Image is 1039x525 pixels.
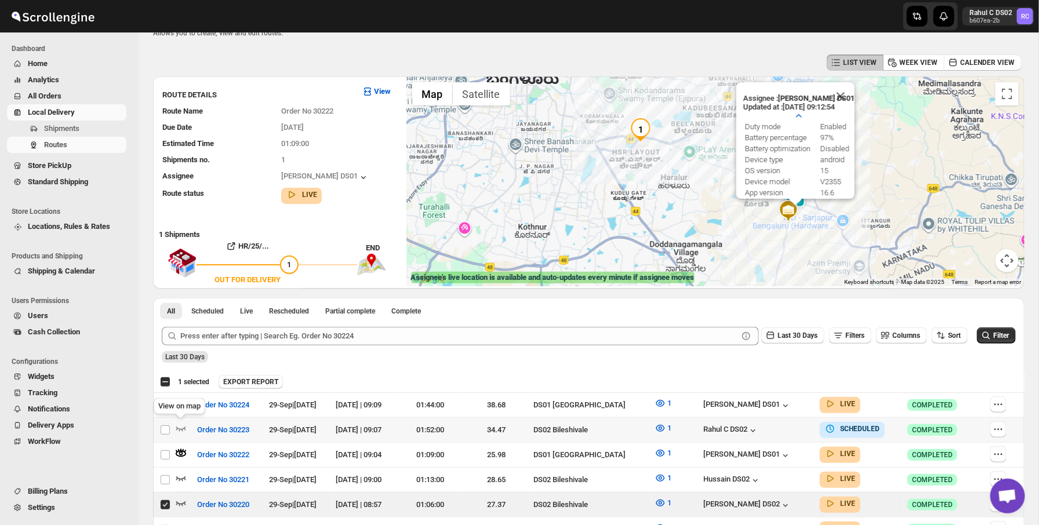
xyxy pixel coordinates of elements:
b: LIVE [841,450,856,458]
button: Show street map [412,82,453,105]
span: Route status [162,189,204,198]
button: 1 [648,444,678,462]
a: Report a map error [975,279,1021,285]
span: 1 [281,155,285,164]
div: 28.65 [467,474,526,486]
button: Columns [876,327,927,344]
button: [PERSON_NAME] DS01 [703,400,791,411]
span: Filter [993,331,1009,340]
button: 1 [648,494,678,512]
span: COMPLETED [912,400,953,410]
span: Scheduled [191,307,224,316]
span: Widgets [28,372,55,381]
div: DS02 Bileshivale [533,424,648,436]
b: LIVE [302,191,317,199]
h3: ROUTE DETAILS [162,89,353,101]
span: Billing Plans [28,487,68,495]
button: Order No 30223 [190,421,256,439]
span: COMPLETED [912,475,953,484]
div: [DATE] | 08:57 [336,499,393,511]
button: LIVE [824,498,856,509]
span: Standard Shipping [28,177,88,186]
button: Home [7,56,126,72]
span: 97% [820,133,834,142]
p: Rahul C DS02 [969,8,1012,17]
div: Rahul C DS02 [703,425,759,436]
span: Columns [892,331,920,340]
div: 01:44:00 [400,399,460,411]
span: 1 [667,498,671,507]
span: Order No 30222 [197,449,249,461]
span: Home [28,59,48,68]
p: b607ea-2b [969,17,1012,24]
span: Store Locations [12,207,131,216]
b: LIVE [841,500,856,508]
span: 29-Sep | [DATE] [269,500,317,509]
button: LIST VIEW [827,54,884,71]
button: Delivery Apps [7,417,126,433]
div: END [366,242,401,254]
span: Shipments no. [162,155,210,164]
span: 1 [287,260,291,269]
span: 1 [667,473,671,482]
button: Order No 30220 [190,495,256,514]
button: Order No 30224 [190,396,256,414]
span: Sort [948,331,961,340]
a: Open this area in Google Maps (opens a new window) [409,271,448,286]
span: android [820,155,845,164]
span: Estimated Time [162,139,214,148]
span: COMPLETED [912,450,953,460]
button: [PERSON_NAME] DS02 [703,500,791,511]
span: Live [240,307,253,316]
span: Enabled [820,122,847,131]
button: Filter [977,327,1016,344]
span: LIST VIEW [843,58,877,67]
span: Locations, Rules & Rates [28,222,110,231]
div: [DATE] | 09:00 [336,474,393,486]
div: 34.47 [467,424,526,436]
span: Order No 30224 [197,399,249,411]
button: SCHEDULED [824,423,880,435]
button: Keyboard shortcuts [844,278,894,286]
span: Rescheduled [269,307,309,316]
button: Shipping & Calendar [7,263,126,279]
span: Store PickUp [28,161,71,170]
label: Assignee's live location is available and auto-updates every minute if assignee moves [411,272,695,283]
div: DS02 Bileshivale [533,499,648,511]
img: ScrollEngine [9,2,96,31]
span: Products and Shipping [12,251,131,261]
div: 01:06:00 [400,499,460,511]
button: View [355,82,398,101]
input: Press enter after typing | Search Eg. Order No 30224 [180,327,738,345]
img: shop.svg [168,240,197,286]
span: Users [28,311,48,320]
span: [DATE] [281,123,304,132]
span: All [167,307,175,316]
button: [PERSON_NAME] DS01 [703,450,791,461]
p: Updated at : [DATE] 09:12:54 [743,103,855,111]
span: COMPLETED [912,500,953,509]
span: Order No 30220 [197,499,249,511]
span: 29-Sep | [DATE] [269,400,317,409]
button: WorkFlow [7,433,126,450]
span: Disabled [820,144,849,153]
span: CALENDER VIEW [960,58,1015,67]
button: Widgets [7,369,126,385]
span: Dashboard [12,44,131,53]
img: trip_end.png [357,254,386,276]
button: Map camera controls [996,249,1019,272]
button: EXPORT REPORT [219,375,283,389]
div: 25.98 [467,449,526,461]
b: LIVE [841,475,856,483]
b: HR/25/... [238,242,269,250]
button: 1 [648,469,678,487]
span: App version [745,188,783,197]
span: All Orders [28,92,61,100]
span: Battery optimization [745,144,811,153]
div: 01:52:00 [400,424,460,436]
div: OUT FOR DELIVERY [215,274,281,286]
button: Shipments [7,121,126,137]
